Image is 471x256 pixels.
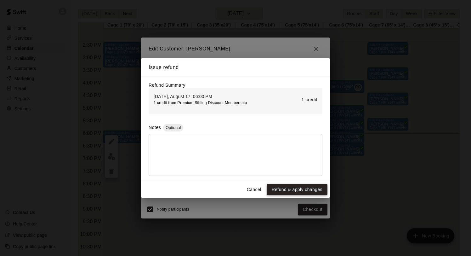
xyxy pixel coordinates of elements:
[302,96,317,103] p: 1 credit
[141,58,330,77] h2: Issue refund
[149,83,185,88] label: Refund Summary
[154,101,247,105] span: 1 credit from Premium Sibling Discount Membership
[163,125,183,130] span: Optional
[154,93,245,100] p: [DATE], August 17: 06:00 PM
[149,125,161,130] label: Notes
[267,184,327,195] button: Refund & apply changes
[244,184,264,195] button: Cancel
